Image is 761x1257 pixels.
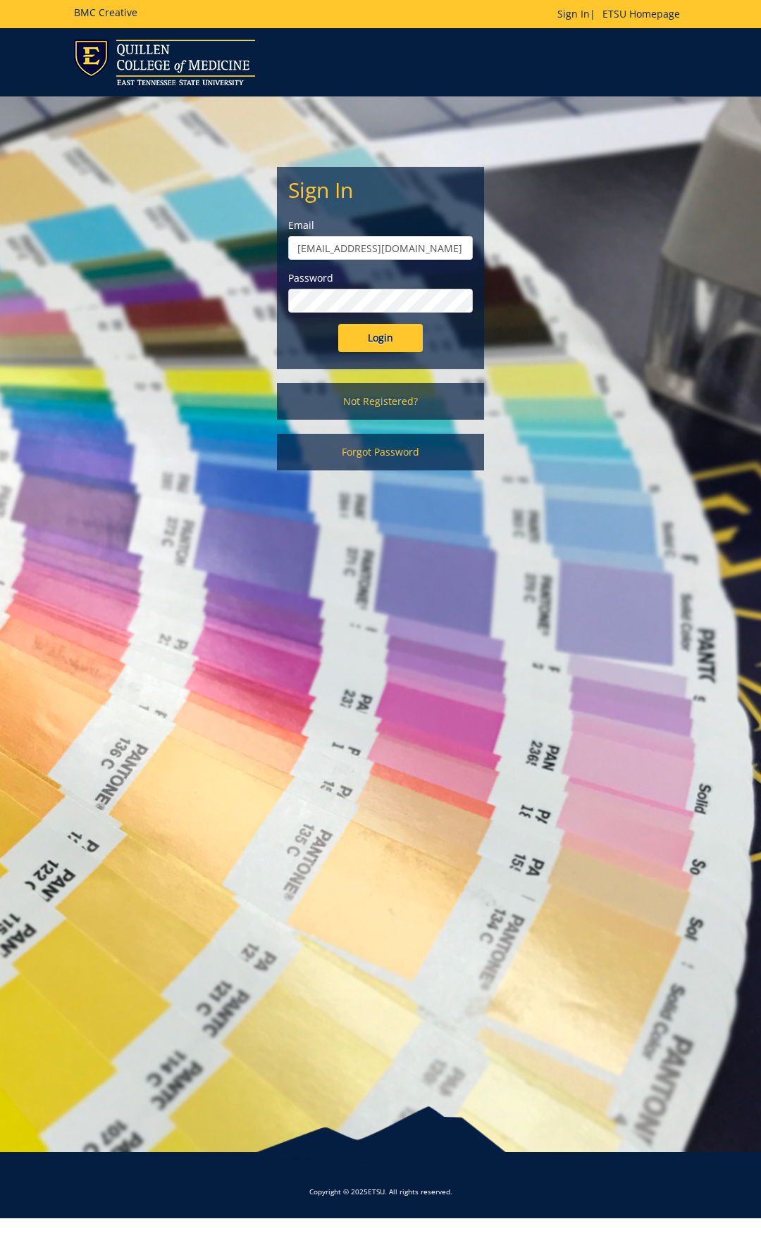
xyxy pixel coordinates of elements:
label: Password [288,271,472,285]
a: Forgot Password [277,434,483,470]
label: Email [288,218,472,232]
a: Not Registered? [277,383,483,420]
input: Login [338,324,423,352]
a: Sign In [557,7,590,20]
a: ETSU [368,1187,385,1196]
p: | [557,7,687,21]
a: ETSU Homepage [595,7,687,20]
h2: Sign In [288,178,472,201]
img: ETSU logo [74,39,255,85]
h5: BMC Creative [74,7,137,18]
